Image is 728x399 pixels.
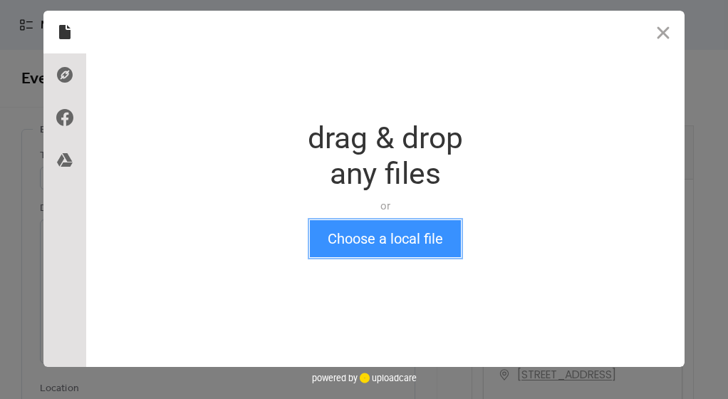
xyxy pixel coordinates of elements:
button: Choose a local file [310,220,461,257]
div: Facebook [43,96,86,139]
button: Close [642,11,685,53]
div: Direct Link [43,53,86,96]
div: drag & drop any files [308,120,463,192]
div: Google Drive [43,139,86,182]
div: powered by [312,367,417,388]
div: or [308,199,463,213]
div: Local Files [43,11,86,53]
a: uploadcare [358,373,417,383]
